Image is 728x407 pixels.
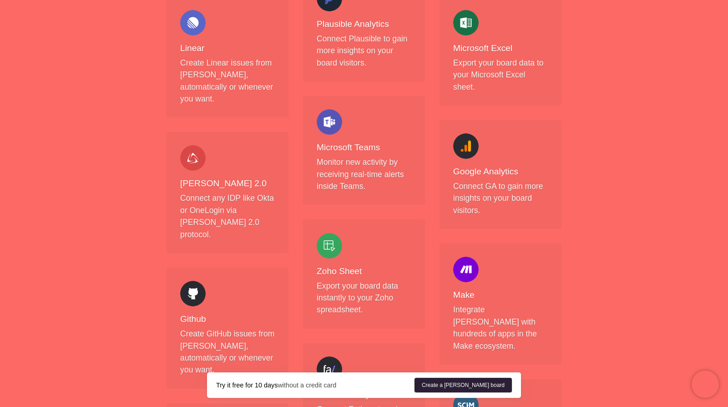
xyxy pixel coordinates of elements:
[317,156,411,192] p: Monitor new activity by receiving real-time alerts inside Teams.
[692,371,719,398] iframe: Chatra live chat
[453,166,548,178] h4: Google Analytics
[180,328,275,376] p: Create GitHub issues from [PERSON_NAME], automatically or whenever you want.
[453,57,548,93] p: Export your board data to your Microsoft Excel sheet.
[415,378,512,392] a: Create a [PERSON_NAME] board
[317,280,411,316] p: Export your board data instantly to your Zoho spreadsheet.
[453,290,548,301] h4: Make
[453,304,548,352] p: Integrate [PERSON_NAME] with hundreds of apps in the Make ecosystem.
[453,180,548,216] p: Connect GA to gain more insights on your board visitors.
[317,33,411,69] p: Connect Plausible to gain more insights on your board visitors.
[317,19,411,30] h4: Plausible Analytics
[180,314,275,325] h4: Github
[180,178,275,189] h4: [PERSON_NAME] 2.0
[216,382,278,389] strong: Try it free for 10 days
[317,266,411,277] h4: Zoho Sheet
[317,142,411,153] h4: Microsoft Teams
[216,381,415,390] div: without a credit card
[453,43,548,54] h4: Microsoft Excel
[180,192,275,240] p: Connect any IDP like Okta or OneLogin via [PERSON_NAME] 2.0 protocol.
[180,57,275,105] p: Create Linear issues from [PERSON_NAME], automatically or whenever you want.
[180,43,275,54] h4: Linear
